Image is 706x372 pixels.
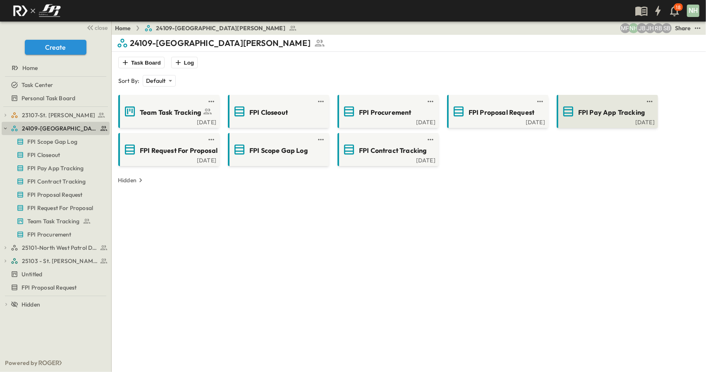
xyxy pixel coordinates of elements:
[2,175,110,188] div: FPI Contract Trackingtest
[140,108,201,117] span: Team Task Tracking
[118,77,139,85] p: Sort By:
[27,164,84,172] span: FPI Pay App Tracking
[22,111,95,119] span: 23107-St. [PERSON_NAME]
[144,24,297,32] a: 24109-[GEOGRAPHIC_DATA][PERSON_NAME]
[22,257,98,265] span: 25103 - St. [PERSON_NAME] Phase 2
[686,4,700,18] button: NH
[2,109,110,122] div: 23107-St. [PERSON_NAME]test
[2,92,110,105] div: Personal Task Boardtest
[22,81,53,89] span: Task Center
[22,283,77,292] span: FPI Proposal Request
[426,97,436,106] button: test
[22,270,42,278] span: Untitled
[2,162,110,175] div: FPI Pay App Trackingtest
[2,162,108,174] a: FPI Pay App Tracking
[156,24,285,32] span: 24109-[GEOGRAPHIC_DATA][PERSON_NAME]
[27,151,60,159] span: FPI Closeout
[10,2,64,19] img: c8d7d1ed905e502e8f77bf7063faec64e13b34fdb1f2bdd94b0e311fc34f8000.png
[2,135,110,148] div: FPI Scope Gap Logtest
[11,109,108,121] a: 23107-St. [PERSON_NAME]
[2,92,108,104] a: Personal Task Board
[653,23,663,33] div: Regina Barnett (rbarnett@fpibuilders.com)
[426,135,436,145] button: test
[339,105,436,118] a: FPI Procurement
[11,242,108,254] a: 25101-North West Patrol Division
[230,143,326,156] a: FPI Scope Gap Log
[629,23,639,33] div: Nila Hutcheson (nhutcheson@fpibuilders.com)
[27,204,93,212] span: FPI Request For Proposal
[359,108,412,117] span: FPI Procurement
[120,143,216,156] a: FPI Request For Proposal
[11,123,108,134] a: 24109-St. Teresa of Calcutta Parish Hall
[140,146,218,155] span: FPI Request For Proposal
[130,37,311,49] p: 24109-[GEOGRAPHIC_DATA][PERSON_NAME]
[2,79,108,91] a: Task Center
[316,97,326,106] button: test
[2,202,108,214] a: FPI Request For Proposal
[469,108,534,117] span: FPI Proposal Request
[558,105,655,118] a: FPI Pay App Tracking
[2,149,108,161] a: FPI Closeout
[359,146,427,155] span: FPI Contract Tracking
[22,64,38,72] span: Home
[27,230,72,239] span: FPI Procurement
[578,108,645,117] span: FPI Pay App Tracking
[2,268,108,280] a: Untitled
[120,156,216,163] a: [DATE]
[27,217,79,225] span: Team Task Tracking
[2,281,110,294] div: FPI Proposal Requesttest
[2,122,110,135] div: 24109-St. Teresa of Calcutta Parish Halltest
[2,176,108,187] a: FPI Contract Tracking
[83,22,110,33] button: close
[645,23,655,33] div: Jose Hurtado (jhurtado@fpibuilders.com)
[118,57,165,68] button: Task Board
[2,148,110,162] div: FPI Closeouttest
[637,23,647,33] div: Jeremiah Bailey (jbailey@fpibuilders.com)
[2,189,108,200] a: FPI Proposal Request
[249,108,288,117] span: FPI Closeout
[22,94,75,102] span: Personal Task Board
[676,4,681,11] p: 18
[171,57,198,68] button: Log
[2,201,110,215] div: FPI Request For Proposaltest
[535,97,545,106] button: test
[2,215,108,227] a: Team Task Tracking
[120,105,216,118] a: Team Task Tracking
[558,118,655,125] a: [DATE]
[620,23,630,33] div: Monica Pruteanu (mpruteanu@fpibuilders.com)
[230,105,326,118] a: FPI Closeout
[115,24,131,32] a: Home
[339,156,436,163] a: [DATE]
[2,62,108,74] a: Home
[2,188,110,201] div: FPI Proposal Requesttest
[115,174,148,186] button: Hidden
[2,282,108,293] a: FPI Proposal Request
[206,97,216,106] button: test
[2,136,108,147] a: FPI Scope Gap Log
[2,229,108,240] a: FPI Procurement
[339,143,436,156] a: FPI Contract Tracking
[115,24,302,32] nav: breadcrumbs
[449,105,545,118] a: FPI Proposal Request
[316,135,326,145] button: test
[2,241,110,254] div: 25101-North West Patrol Divisiontest
[22,124,98,133] span: 24109-St. Teresa of Calcutta Parish Hall
[118,176,136,184] p: Hidden
[449,118,545,125] a: [DATE]
[11,255,108,267] a: 25103 - St. [PERSON_NAME] Phase 2
[22,300,40,309] span: Hidden
[675,24,691,32] div: Share
[2,228,110,241] div: FPI Procurementtest
[27,177,86,186] span: FPI Contract Tracking
[2,254,110,268] div: 25103 - St. [PERSON_NAME] Phase 2test
[645,97,655,106] button: test
[120,118,216,125] a: [DATE]
[143,75,175,87] div: Default
[339,118,436,125] a: [DATE]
